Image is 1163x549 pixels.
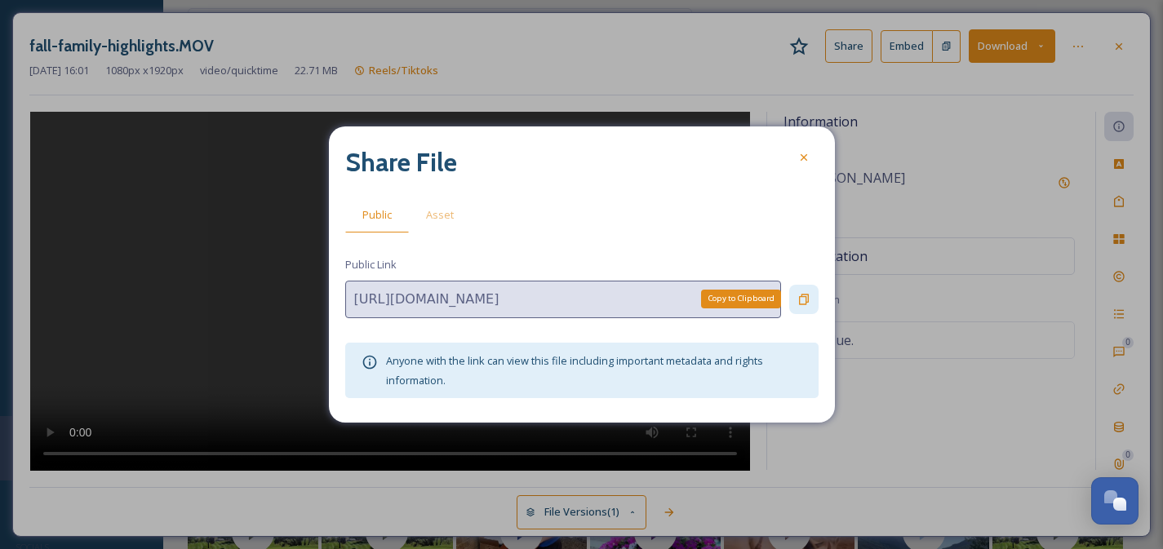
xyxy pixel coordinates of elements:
[345,257,397,272] span: Public Link
[1091,477,1139,525] button: Open Chat
[362,207,392,223] span: Public
[701,290,781,308] div: Copy to Clipboard
[345,143,457,182] h2: Share File
[386,353,763,387] span: Anyone with the link can view this file including important metadata and rights information.
[426,207,454,223] span: Asset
